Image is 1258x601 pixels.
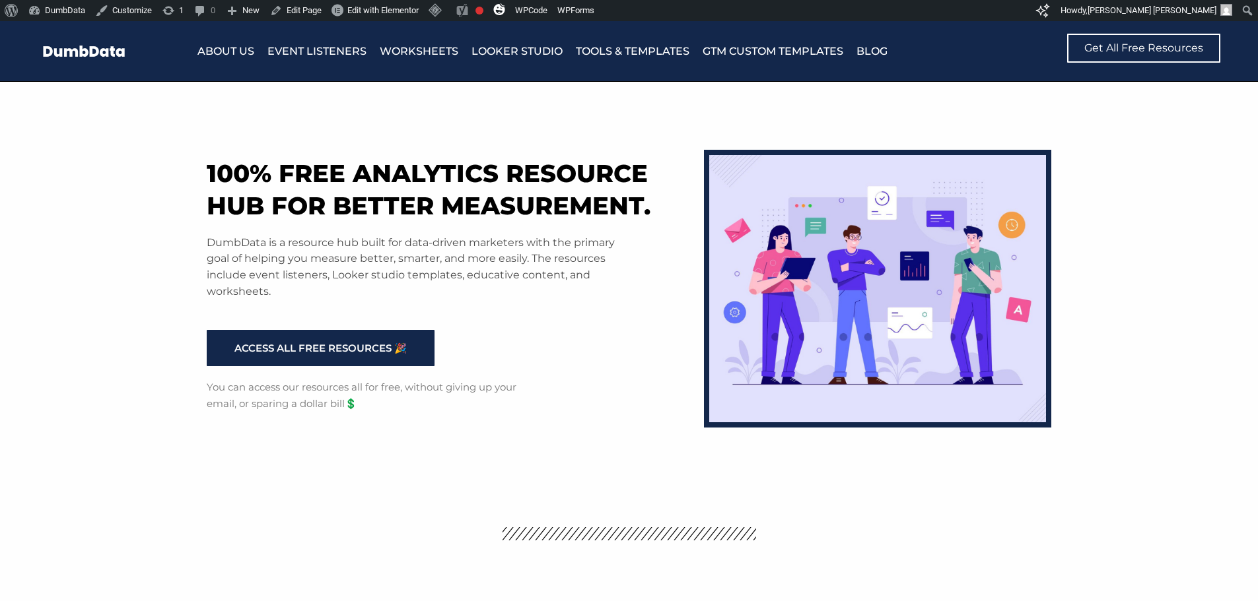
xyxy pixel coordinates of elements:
img: svg+xml;base64,PHN2ZyB4bWxucz0iaHR0cDovL3d3dy53My5vcmcvMjAwMC9zdmciIHZpZXdCb3g9IjAgMCAzMiAzMiI+PG... [493,3,505,15]
p: DumbData is a resource hub built for data-driven marketers with the primary goal of helping you m... [207,235,625,300]
a: Looker Studio [472,42,563,61]
a: GTM Custom Templates [703,42,843,61]
nav: Menu [197,42,981,61]
span: Get All Free Resources [1084,43,1203,53]
h1: 100% free analytics resource hub for better measurement. [207,158,691,221]
a: Worksheets [380,42,458,61]
a: About Us [197,42,254,61]
span: [PERSON_NAME] [PERSON_NAME] [1088,5,1216,15]
a: Blog [856,42,888,61]
a: Get All Free Resources [1067,34,1220,63]
a: ACCESS ALL FREE RESOURCES 🎉 [207,330,435,366]
span: ACCESS ALL FREE RESOURCES 🎉 [234,343,407,353]
a: Event Listeners [267,42,367,61]
div: Focus keyphrase not set [475,7,483,15]
span: Edit with Elementor [347,5,419,15]
a: Tools & Templates [576,42,689,61]
p: You can access our resources all for free, without giving up your email, or sparing a dollar bill💲 [207,379,537,412]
